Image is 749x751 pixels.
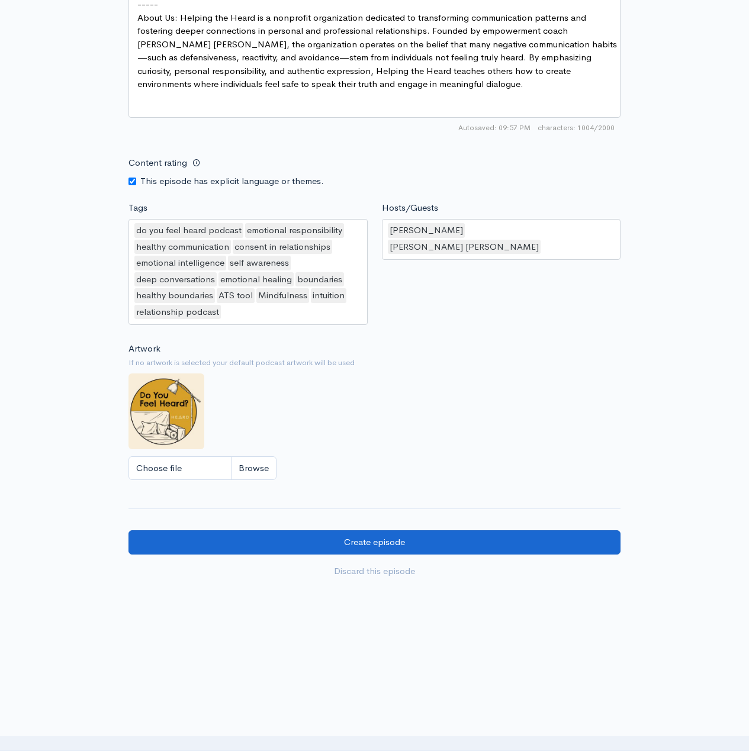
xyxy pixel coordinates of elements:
[128,357,621,369] small: If no artwork is selected your default podcast artwork will be used
[217,288,255,303] div: ATS tool
[134,288,215,303] div: healthy boundaries
[137,12,617,90] span: About Us: Helping the Heard is a nonprofit organization dedicated to transforming communication p...
[458,123,531,133] span: Autosaved: 09:57 PM
[134,256,226,270] div: emotional intelligence
[134,240,231,254] div: healthy communication
[134,272,217,287] div: deep conversations
[311,288,346,303] div: intuition
[245,223,344,238] div: emotional responsibility
[134,223,243,238] div: do you feel heard podcast
[538,123,615,133] span: 1004/2000
[228,256,291,270] div: self awareness
[134,305,221,320] div: relationship podcast
[388,223,465,238] div: [PERSON_NAME]
[128,201,147,215] label: Tags
[382,201,438,215] label: Hosts/Guests
[128,530,621,555] input: Create episode
[218,272,294,287] div: emotional healing
[128,342,160,356] label: Artwork
[388,240,541,254] div: [PERSON_NAME] [PERSON_NAME]
[128,151,187,175] label: Content rating
[295,272,344,287] div: boundaries
[140,175,324,188] label: This episode has explicit language or themes.
[233,240,332,254] div: consent in relationships
[128,559,621,584] a: Discard this episode
[256,288,309,303] div: Mindfulness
